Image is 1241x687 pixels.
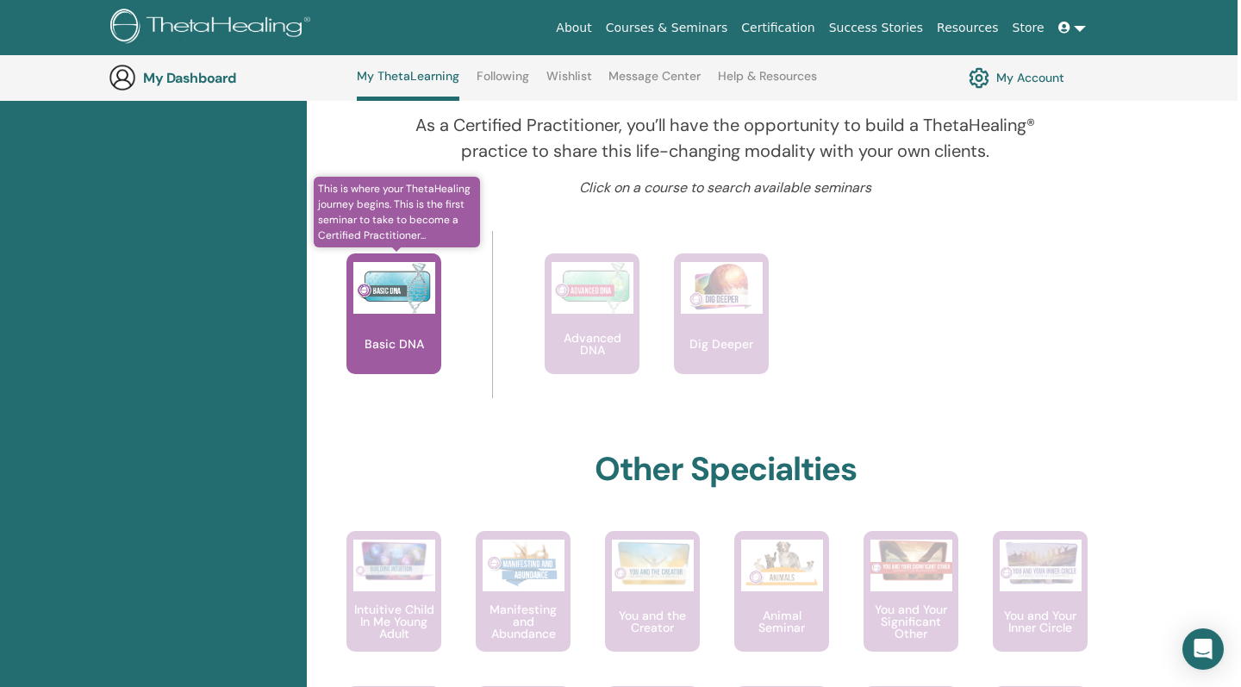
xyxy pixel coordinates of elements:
img: logo.png [110,9,316,47]
img: Intuitive Child In Me Young Adult [353,540,435,582]
img: Manifesting and Abundance [483,540,564,591]
p: Intuitive Child In Me Young Adult [346,603,441,640]
a: Help & Resources [718,69,817,97]
a: Following [477,69,529,97]
h2: Practitioner [636,66,816,106]
p: Dig Deeper [683,338,760,350]
img: You and Your Inner Circle [1000,540,1082,586]
a: Dig Deeper Dig Deeper [674,253,769,409]
img: Animal Seminar [741,540,823,591]
span: This is where your ThetaHealing journey begins. This is the first seminar to take to become a Cer... [314,177,480,247]
a: Success Stories [822,12,930,44]
img: cog.svg [969,63,989,92]
h2: Other Specialties [595,450,857,490]
a: Resources [930,12,1006,44]
p: As a Certified Practitioner, you’ll have the opportunity to build a ThetaHealing® practice to sha... [405,112,1047,164]
a: Animal Seminar Animal Seminar [734,531,829,686]
a: Intuitive Child In Me Young Adult Intuitive Child In Me Young Adult [346,531,441,686]
a: Message Center [608,69,701,97]
p: Manifesting and Abundance [476,603,571,640]
a: Certification [734,12,821,44]
div: Open Intercom Messenger [1182,628,1224,670]
a: Store [1006,12,1051,44]
p: Click on a course to search available seminars [405,178,1047,198]
p: Advanced DNA [545,332,639,356]
h3: My Dashboard [143,70,315,86]
img: You and the Creator [612,540,694,587]
p: Basic DNA [358,338,431,350]
p: You and the Creator [605,609,700,634]
img: Advanced DNA [552,262,633,314]
a: This is where your ThetaHealing journey begins. This is the first seminar to take to become a Cer... [346,253,441,409]
img: Basic DNA [353,262,435,314]
a: Courses & Seminars [599,12,735,44]
img: You and Your Significant Other [870,540,952,582]
a: You and Your Inner Circle You and Your Inner Circle [993,531,1088,686]
img: Dig Deeper [681,262,763,314]
a: You and Your Significant Other You and Your Significant Other [864,531,958,686]
a: My Account [969,63,1064,92]
p: Animal Seminar [734,609,829,634]
a: About [549,12,598,44]
a: My ThetaLearning [357,69,459,101]
p: You and Your Significant Other [864,603,958,640]
img: generic-user-icon.jpg [109,64,136,91]
a: You and the Creator You and the Creator [605,531,700,686]
a: Manifesting and Abundance Manifesting and Abundance [476,531,571,686]
p: You and Your Inner Circle [993,609,1088,634]
a: Wishlist [546,69,592,97]
a: Advanced DNA Advanced DNA [545,253,639,409]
